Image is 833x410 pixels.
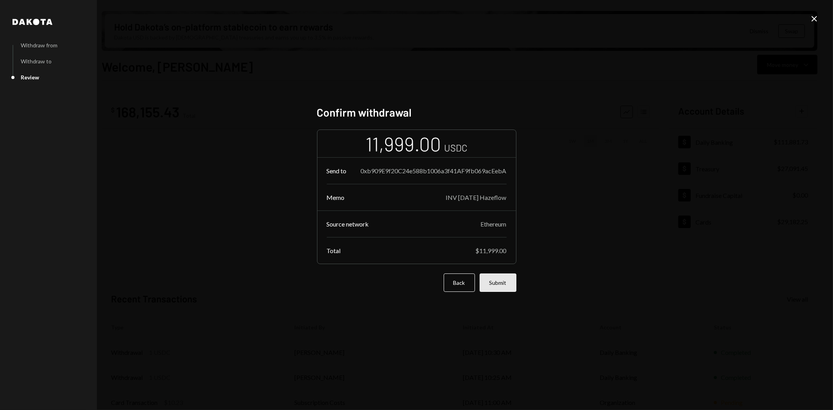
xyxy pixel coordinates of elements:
div: INV [DATE] Hazeflow [446,194,507,201]
div: 11,999.00 [365,131,441,156]
button: Submit [480,273,516,292]
div: Withdraw from [21,42,57,49]
div: $11,999.00 [476,247,507,254]
div: Review [21,74,39,81]
div: Send to [327,167,347,174]
h2: Confirm withdrawal [317,105,516,120]
div: Source network [327,220,369,228]
div: Memo [327,194,345,201]
div: USDC [444,141,468,154]
div: Ethereum [481,220,507,228]
button: Back [444,273,475,292]
div: Withdraw to [21,58,52,65]
div: 0xb909E9f20C24e588b1006a3f41AF9fb069acEebA [361,167,507,174]
div: Total [327,247,341,254]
